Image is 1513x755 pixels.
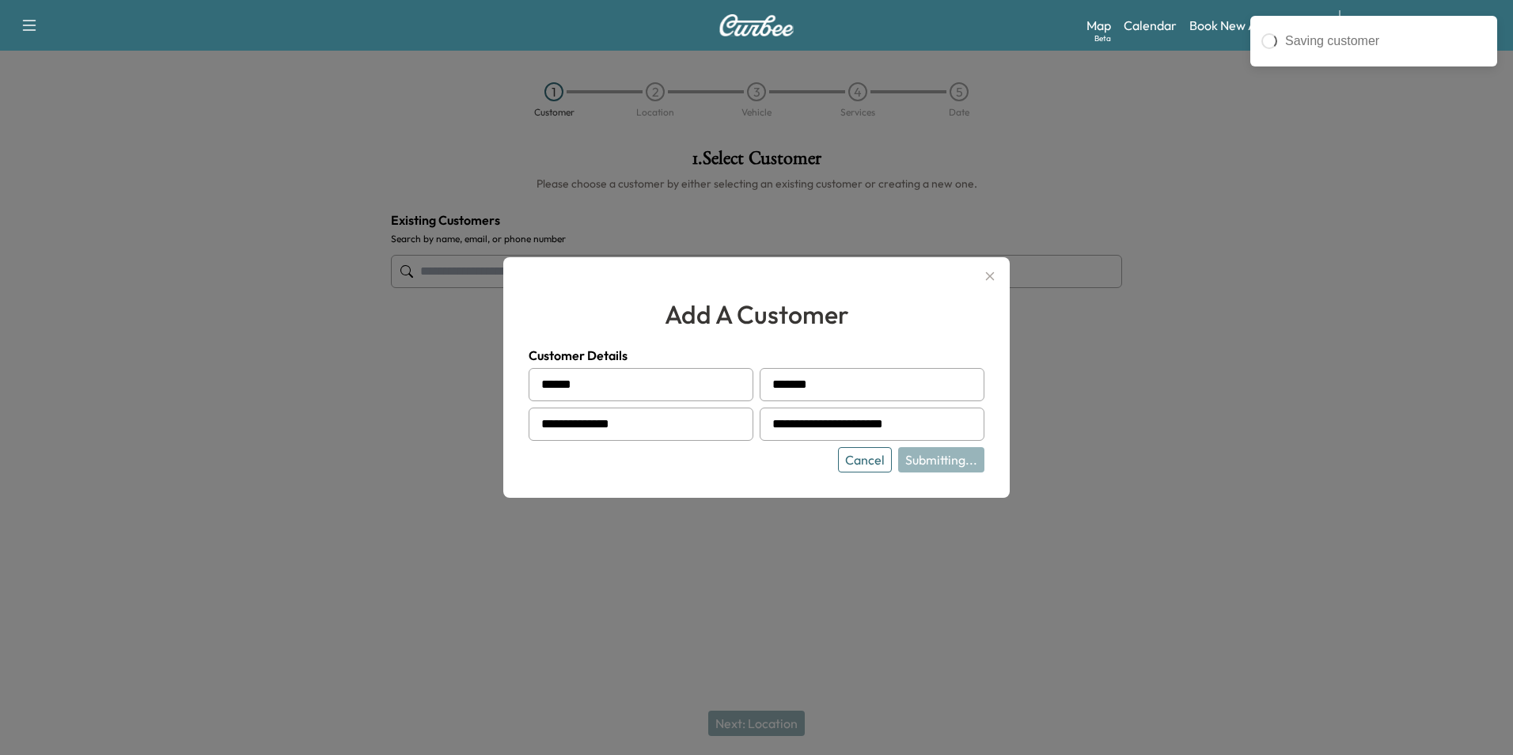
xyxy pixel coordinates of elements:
[719,14,794,36] img: Curbee Logo
[1124,16,1177,35] a: Calendar
[529,346,984,365] h4: Customer Details
[1094,32,1111,44] div: Beta
[1285,32,1486,51] div: Saving customer
[529,295,984,333] h2: add a customer
[838,447,892,472] button: Cancel
[1086,16,1111,35] a: MapBeta
[1189,16,1323,35] a: Book New Appointment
